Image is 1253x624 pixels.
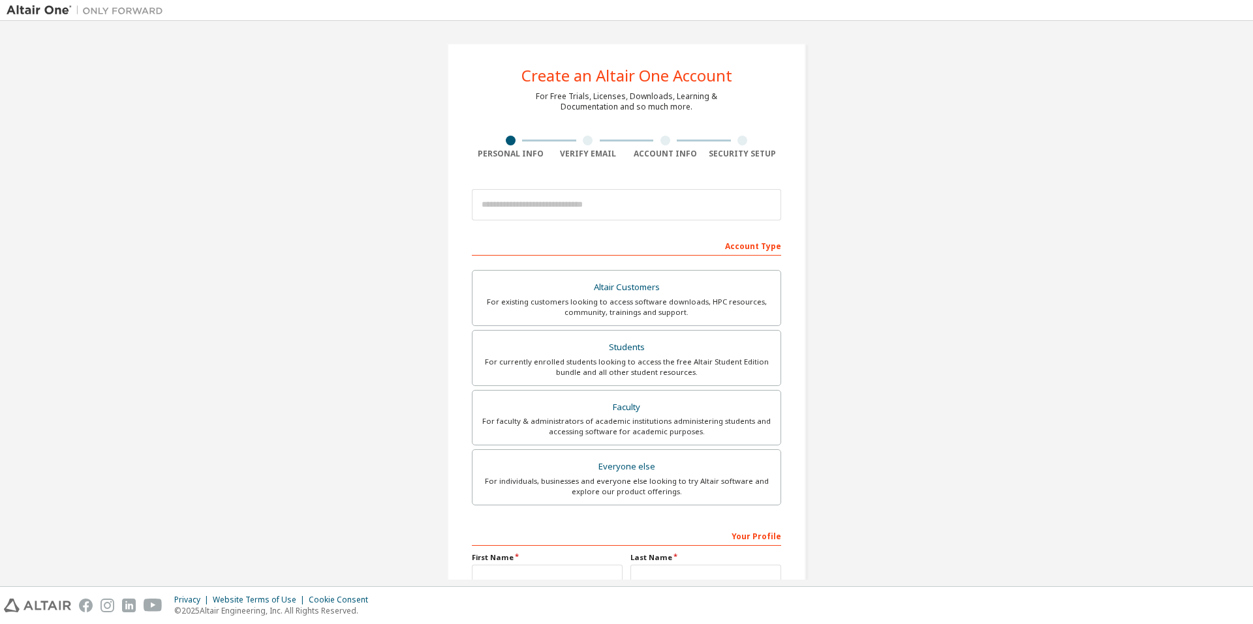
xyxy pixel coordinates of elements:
[480,458,773,476] div: Everyone else
[549,149,627,159] div: Verify Email
[4,599,71,612] img: altair_logo.svg
[144,599,162,612] img: youtube.svg
[480,357,773,378] div: For currently enrolled students looking to access the free Altair Student Edition bundle and all ...
[472,149,549,159] div: Personal Info
[174,605,376,616] p: © 2025 Altair Engineering, Inc. All Rights Reserved.
[480,297,773,318] div: For existing customers looking to access software downloads, HPC resources, community, trainings ...
[704,149,782,159] div: Security Setup
[521,68,732,83] div: Create an Altair One Account
[122,599,136,612] img: linkedin.svg
[7,4,170,17] img: Altair One
[480,278,773,297] div: Altair Customers
[536,91,717,112] div: For Free Trials, Licenses, Downloads, Learning & Documentation and so much more.
[213,595,309,605] div: Website Terms of Use
[472,552,623,563] label: First Name
[309,595,376,605] div: Cookie Consent
[480,416,773,437] div: For faculty & administrators of academic institutions administering students and accessing softwa...
[174,595,213,605] div: Privacy
[480,476,773,497] div: For individuals, businesses and everyone else looking to try Altair software and explore our prod...
[630,552,781,563] label: Last Name
[472,525,781,546] div: Your Profile
[101,599,114,612] img: instagram.svg
[472,235,781,256] div: Account Type
[79,599,93,612] img: facebook.svg
[626,149,704,159] div: Account Info
[480,398,773,417] div: Faculty
[480,338,773,357] div: Students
